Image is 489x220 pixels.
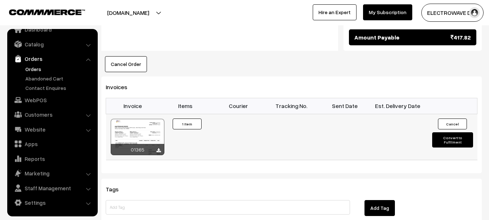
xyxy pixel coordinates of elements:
[212,98,265,114] th: Courier
[173,119,202,129] button: 1 Item
[159,98,212,114] th: Items
[9,9,85,15] img: COMMMERCE
[105,56,147,72] button: Cancel Order
[9,108,95,121] a: Customers
[24,65,95,73] a: Orders
[9,52,95,65] a: Orders
[24,75,95,82] a: Abandoned Cart
[24,84,95,92] a: Contact Enquires
[82,4,174,22] button: [DOMAIN_NAME]
[106,83,136,91] span: Invoices
[106,186,127,193] span: Tags
[371,98,424,114] th: Est. Delivery Date
[9,38,95,51] a: Catalog
[9,94,95,107] a: WebPOS
[106,98,159,114] th: Invoice
[469,7,480,18] img: user
[9,137,95,150] a: Apps
[432,132,473,148] button: Convert to Fulfilment
[421,4,484,22] button: ELECTROWAVE DE…
[9,167,95,180] a: Marketing
[318,98,371,114] th: Sent Date
[265,98,318,114] th: Tracking No.
[9,7,72,16] a: COMMMERCE
[9,152,95,165] a: Reports
[354,33,400,42] span: Amount Payable
[438,119,467,129] button: Cancel
[313,4,357,20] a: Hire an Expert
[9,123,95,136] a: Website
[111,144,164,155] div: 01365
[9,23,95,36] a: Dashboard
[451,33,471,42] span: 417.82
[364,200,395,216] button: Add Tag
[9,182,95,195] a: Staff Management
[363,4,412,20] a: My Subscription
[106,200,350,215] input: Add Tag
[9,196,95,209] a: Settings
